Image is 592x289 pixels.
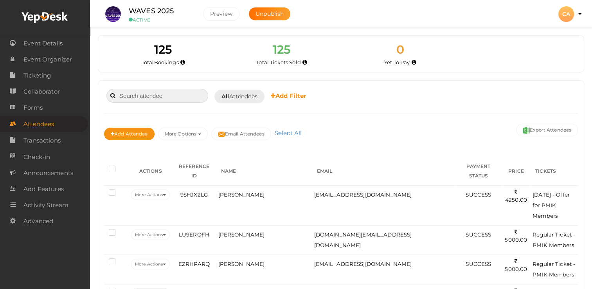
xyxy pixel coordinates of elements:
span: SUCCESS [466,191,491,198]
span: REFERENCE ID [179,163,209,179]
i: Total number of bookings [180,60,185,65]
span: Event Organizer [23,52,72,67]
span: 9SHJX2LG [180,191,208,198]
span: [DATE] - Offer for PMIK Members [533,191,570,219]
button: CA [556,6,576,22]
span: Activity Stream [23,197,68,213]
button: More Actions [131,229,170,240]
th: EMAIL [312,157,455,186]
span: Forms [23,100,43,116]
span: 5000.00 [505,229,527,243]
img: mail-filled.svg [218,131,225,138]
button: Export Attendees [516,124,578,136]
span: [PERSON_NAME] [218,261,265,267]
span: 125 [154,42,172,57]
span: Announcements [23,165,73,181]
th: ACTIONS [129,157,172,186]
span: Attendees [23,116,54,132]
button: Unpublish [249,7,290,20]
span: Regular Ticket - PMIK Members [533,261,575,278]
th: TICKETS [531,157,578,186]
button: Add Attendee [104,128,155,140]
input: Search attendee [106,89,208,103]
span: Bookings [154,59,179,65]
img: S4WQAGVX_small.jpeg [105,6,121,22]
span: [EMAIL_ADDRESS][DOMAIN_NAME] [314,261,412,267]
b: Add Filter [271,92,306,99]
span: [PERSON_NAME] [218,231,265,238]
span: Add Features [23,181,64,197]
button: More Actions [131,259,170,269]
profile-pic: CA [558,11,574,18]
span: [EMAIL_ADDRESS][DOMAIN_NAME] [314,191,412,198]
i: Total number of tickets sold [302,60,307,65]
button: More Options [158,128,208,140]
span: SUCCESS [466,261,491,267]
span: Collaborator [23,84,60,99]
b: All [221,93,229,100]
span: Advanced [23,213,53,229]
label: WAVES 2025 [129,5,174,17]
a: Select All [273,129,304,137]
span: [PERSON_NAME] [218,191,265,198]
th: NAME [216,157,312,186]
span: Yet To Pay [384,59,410,65]
span: SUCCESS [466,231,491,238]
img: excel.svg [523,127,530,134]
span: Attendees [221,92,257,101]
span: Event Details [23,36,63,51]
button: Email Attendees [211,128,271,140]
button: More Actions [131,190,170,200]
span: Regular Ticket - PMIK Members [533,231,575,248]
span: [DOMAIN_NAME][EMAIL_ADDRESS][DOMAIN_NAME] [314,231,412,248]
span: Ticketing [23,68,51,83]
span: 5000.00 [505,258,527,273]
span: Transactions [23,133,61,148]
span: 125 [273,42,291,57]
span: Total Tickets Sold [256,59,301,65]
span: Unpublish [256,10,284,17]
th: PAYMENT STATUS [455,157,502,186]
div: CA [558,6,574,22]
span: LU9EROFH [179,231,209,238]
span: Check-in [23,149,50,165]
span: 4250.00 [505,189,527,203]
small: ACTIVE [129,17,191,23]
span: Total [142,59,179,65]
th: PRICE [502,157,531,186]
span: EZRHPARQ [178,261,210,267]
button: Preview [203,7,239,21]
span: 0 [396,42,404,57]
